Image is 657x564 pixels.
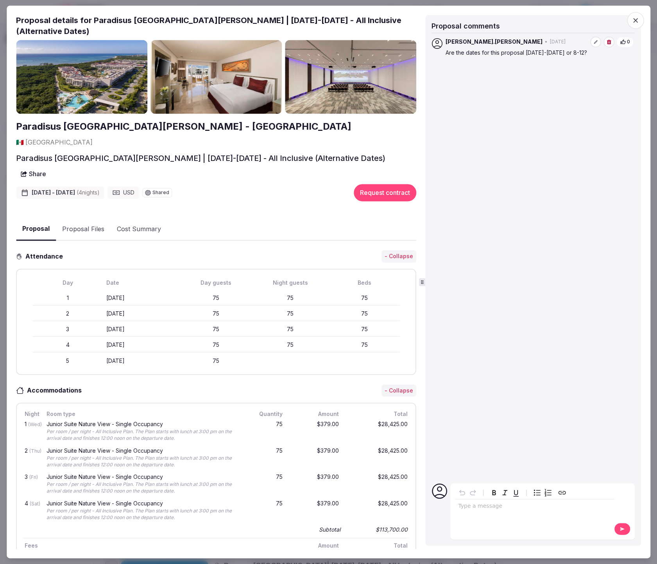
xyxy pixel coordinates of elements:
[247,420,284,444] div: 75
[431,22,500,30] span: Proposal comments
[329,326,400,334] div: 75
[47,455,239,468] div: Per room / per night - All Inclusive Plan. The Plan starts with lunch at 3:00 pm on the arrival d...
[107,294,178,302] div: [DATE]
[107,357,178,365] div: [DATE]
[56,218,111,241] button: Proposal Files
[381,384,416,397] button: - Collapse
[181,357,252,365] div: 75
[107,341,178,349] div: [DATE]
[22,252,69,261] h3: Attendance
[24,386,90,395] h3: Accommodations
[489,487,499,498] button: Bold
[23,446,39,470] div: 2
[47,508,239,521] div: Per room / per night - All Inclusive Plan. The Plan starts with lunch at 3:00 pm on the arrival d...
[47,482,239,495] div: Per room / per night - All Inclusive Plan. The Plan starts with lunch at 3:00 pm on the arrival d...
[247,410,284,419] div: Quantity
[152,191,169,195] span: Shared
[16,153,385,164] h2: Paradisus [GEOGRAPHIC_DATA][PERSON_NAME] | [DATE]-[DATE] - All Inclusive (Alternative Dates)
[47,475,239,480] div: Junior Suite Nature View - Single Occupancy
[329,294,400,302] div: 75
[32,189,100,197] span: [DATE] - [DATE]
[30,501,40,507] span: (Sat)
[329,279,400,287] div: Beds
[29,475,38,480] span: (Fri)
[290,446,340,470] div: $379.00
[16,120,351,134] a: Paradisus [GEOGRAPHIC_DATA][PERSON_NAME] - [GEOGRAPHIC_DATA]
[255,279,326,287] div: Night guests
[255,294,326,302] div: 75
[285,40,416,114] img: Gallery photo 3
[28,422,42,428] span: (Wed)
[627,39,630,45] span: 0
[29,448,41,454] span: (Thu)
[16,40,147,114] img: Gallery photo 1
[545,39,548,45] span: •
[45,410,241,419] div: Room type
[347,410,409,419] div: Total
[557,487,567,498] button: Create link
[347,524,409,535] div: $113,700.00
[23,500,39,523] div: 4
[290,410,340,419] div: Amount
[47,429,239,442] div: Per room / per night - All Inclusive Plan. The Plan starts with lunch at 3:00 pm on the arrival d...
[32,294,104,302] div: 1
[23,542,285,550] div: Fees
[32,310,104,318] div: 2
[247,500,284,523] div: 75
[47,448,239,453] div: Junior Suite Nature View - Single Occupancy
[329,310,400,318] div: 75
[532,487,542,498] button: Bulleted list
[319,526,340,534] div: Subtotal
[247,446,284,470] div: 75
[446,49,633,57] p: Are the dates for this proposal [DATE]-[DATE] or 8-12?
[16,138,24,146] button: 🇲🇽
[16,15,417,37] h2: Proposal details for Paradisus [GEOGRAPHIC_DATA][PERSON_NAME] | [DATE]-[DATE] - All Inclusive (Al...
[181,310,252,318] div: 75
[32,341,104,349] div: 4
[329,341,400,349] div: 75
[455,500,614,515] div: editable markdown
[47,422,239,427] div: Junior Suite Nature View - Single Occupancy
[347,420,409,444] div: $28,425.00
[181,279,252,287] div: Day guests
[16,218,56,241] button: Proposal
[290,420,340,444] div: $379.00
[499,487,510,498] button: Italic
[77,189,100,196] span: ( 4 night s )
[532,487,553,498] div: toggle group
[32,279,104,287] div: Day
[32,326,104,334] div: 3
[255,341,326,349] div: 75
[347,500,409,523] div: $28,425.00
[446,38,542,46] span: [PERSON_NAME].[PERSON_NAME]
[47,501,239,507] div: Junior Suite Nature View - Single Occupancy
[617,37,633,47] button: 0
[255,310,326,318] div: 75
[181,341,252,349] div: 75
[247,473,284,496] div: 75
[381,250,416,263] button: - Collapse
[107,326,178,334] div: [DATE]
[542,487,553,498] button: Numbered list
[107,310,178,318] div: [DATE]
[25,138,93,146] span: [GEOGRAPHIC_DATA]
[290,473,340,496] div: $379.00
[181,326,252,334] div: 75
[181,294,252,302] div: 75
[107,187,139,199] div: USD
[16,167,51,181] button: Share
[354,184,416,202] button: Request contract
[23,420,39,444] div: 1
[150,40,282,114] img: Gallery photo 2
[23,473,39,496] div: 3
[510,487,521,498] button: Underline
[32,357,104,365] div: 5
[550,39,566,45] span: [DATE]
[23,410,39,419] div: Night
[255,326,326,334] div: 75
[290,542,340,550] div: Amount
[347,446,409,470] div: $28,425.00
[347,473,409,496] div: $28,425.00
